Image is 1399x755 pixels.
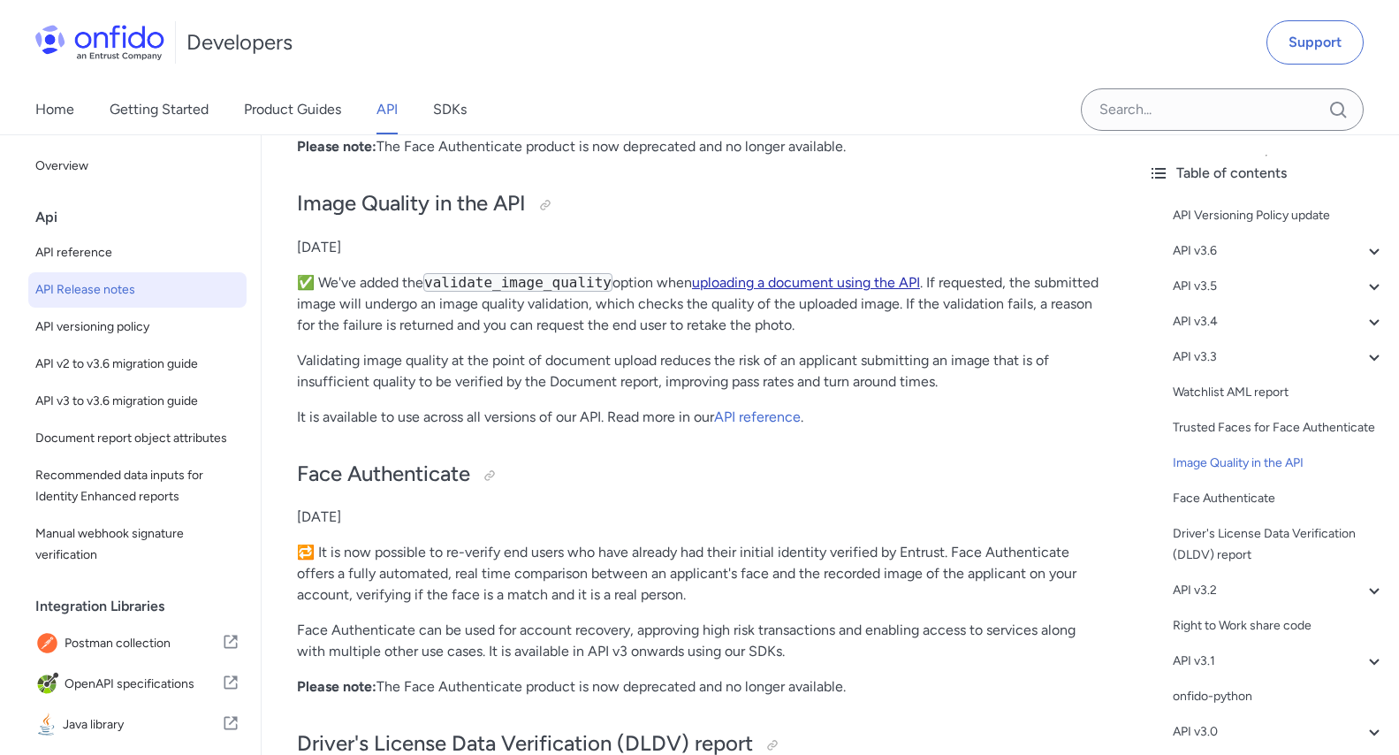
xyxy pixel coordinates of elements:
a: API v3 to v3.6 migration guide [28,384,247,419]
a: Home [35,85,74,134]
a: Image Quality in the API [1173,453,1385,474]
p: 🔁 It is now possible to re-verify end users who have already had their initial identity verified ... [297,542,1099,606]
img: IconJava library [35,713,63,737]
span: Postman collection [65,631,222,656]
span: OpenAPI specifications [65,672,222,697]
span: API v3 to v3.6 migration guide [35,391,240,412]
span: API reference [35,242,240,263]
a: Face Authenticate [1173,488,1385,509]
p: [DATE] [297,507,1099,528]
div: Integration Libraries [35,589,254,624]
a: IconOpenAPI specificationsOpenAPI specifications [28,665,247,704]
a: API v3.3 [1173,347,1385,368]
a: API v3.0 [1173,721,1385,743]
span: Java library [63,713,222,737]
a: Overview [28,149,247,184]
a: Product Guides [244,85,341,134]
a: API v2 to v3.6 migration guide [28,347,247,382]
a: Driver's License Data Verification (DLDV) report [1173,523,1385,566]
p: Validating image quality at the point of document upload reduces the risk of an applicant submitt... [297,350,1099,393]
p: The Face Authenticate product is now deprecated and no longer available. [297,676,1099,698]
a: API v3.5 [1173,276,1385,297]
img: IconOpenAPI specifications [35,672,65,697]
h2: Face Authenticate [297,460,1099,490]
a: Watchlist AML report [1173,382,1385,403]
a: API reference [28,235,247,271]
p: It is available to use across all versions of our API. Read more in our . [297,407,1099,428]
a: Recommended data inputs for Identity Enhanced reports [28,458,247,515]
a: API v3.6 [1173,240,1385,262]
a: API v3.2 [1173,580,1385,601]
span: API Release notes [35,279,240,301]
a: SDKs [433,85,467,134]
span: Document report object attributes [35,428,240,449]
p: ✅ We've added the option when . If requested, the submitted image will undergo an image quality v... [297,272,1099,336]
h1: Developers [186,28,293,57]
p: Face Authenticate can be used for account recovery, approving high risk transactions and enabling... [297,620,1099,662]
p: [DATE] [297,237,1099,258]
a: Support [1266,20,1364,65]
input: Onfido search input field [1081,88,1364,131]
span: Overview [35,156,240,177]
a: API Release notes [28,272,247,308]
a: API v3.4 [1173,311,1385,332]
span: API versioning policy [35,316,240,338]
a: uploading a document using the API [692,274,920,291]
a: IconPostman collectionPostman collection [28,624,247,663]
a: Getting Started [110,85,209,134]
span: Recommended data inputs for Identity Enhanced reports [35,465,240,507]
code: validate_image_quality [423,273,612,292]
strong: Please note: [297,138,376,155]
strong: Please note: [297,678,376,695]
img: IconPostman collection [35,631,65,656]
a: API [376,85,398,134]
a: Document report object attributes [28,421,247,456]
a: Manual webhook signature verification [28,516,247,573]
div: Table of contents [1148,163,1385,184]
a: API versioning policy [28,309,247,345]
span: API v2 to v3.6 migration guide [35,354,240,375]
a: IconJava libraryJava library [28,705,247,744]
div: Api [35,200,254,235]
h2: Image Quality in the API [297,189,1099,219]
a: API Versioning Policy update [1173,205,1385,226]
a: API reference [714,408,801,425]
img: Onfido Logo [35,25,164,60]
p: The Face Authenticate product is now deprecated and no longer available. [297,136,1099,157]
a: Right to Work share code [1173,615,1385,637]
a: onfido-python [1173,686,1385,707]
a: API v3.1 [1173,651,1385,672]
a: Trusted Faces for Face Authenticate [1173,417,1385,439]
span: Manual webhook signature verification [35,523,240,566]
